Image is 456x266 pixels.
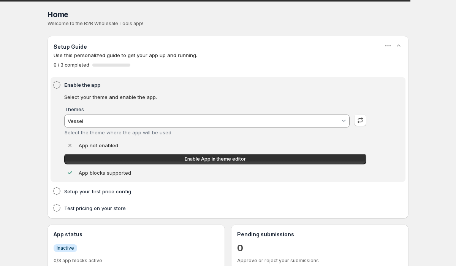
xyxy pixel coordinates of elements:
h4: Setup your first price config [64,188,369,195]
h3: Pending submissions [237,231,402,238]
a: InfoInactive [54,244,77,252]
a: Enable App in theme editor [64,154,366,164]
span: Home [47,10,68,19]
span: Inactive [57,245,74,251]
span: Enable App in theme editor [185,156,246,162]
p: Select your theme and enable the app. [64,93,366,101]
h4: Test pricing on your store [64,204,369,212]
h3: Setup Guide [54,43,87,51]
a: 0 [237,242,243,254]
label: Themes [65,106,84,112]
p: Use this personalized guide to get your app up and running. [54,51,402,59]
span: 0 / 3 completed [54,62,89,68]
p: App blocks supported [79,169,131,177]
p: Approve or reject your submissions [237,258,402,264]
div: Select the theme where the app will be used [65,129,350,135]
p: 0/3 app blocks active [54,258,219,264]
h4: Enable the app [64,81,369,89]
h3: App status [54,231,219,238]
p: App not enabled [79,142,118,149]
p: Welcome to the B2B Wholesale Tools app! [47,21,408,27]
